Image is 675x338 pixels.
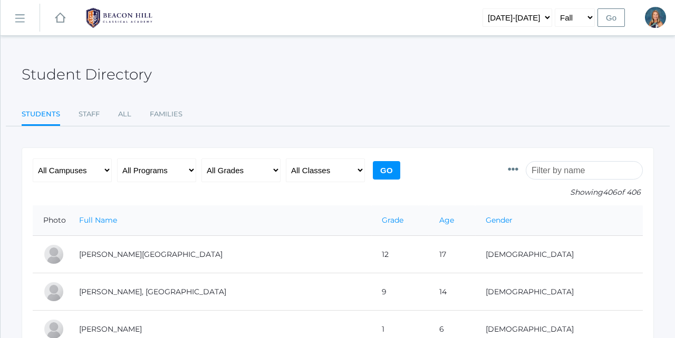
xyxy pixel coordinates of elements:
a: Families [150,104,182,125]
td: 14 [429,273,475,311]
a: Age [439,215,454,225]
input: Go [597,8,625,27]
span: 406 [603,187,617,197]
td: 9 [371,273,429,311]
img: BHCALogos-05-308ed15e86a5a0abce9b8dd61676a3503ac9727e845dece92d48e8588c001991.png [80,5,159,31]
td: [PERSON_NAME][GEOGRAPHIC_DATA] [69,236,371,273]
a: Students [22,104,60,126]
a: Full Name [79,215,117,225]
div: Charlotte Abdulla [43,244,64,265]
a: Grade [382,215,403,225]
td: [DEMOGRAPHIC_DATA] [475,236,643,273]
a: Gender [486,215,513,225]
td: [DEMOGRAPHIC_DATA] [475,273,643,311]
input: Go [373,161,400,180]
td: [PERSON_NAME], [GEOGRAPHIC_DATA] [69,273,371,311]
td: 12 [371,236,429,273]
h2: Student Directory [22,66,152,83]
a: Staff [79,104,100,125]
div: Courtney Nicholls [645,7,666,28]
div: Phoenix Abdulla [43,281,64,302]
td: 17 [429,236,475,273]
p: Showing of 406 [508,187,643,198]
th: Photo [33,205,69,236]
input: Filter by name [526,161,643,180]
a: All [118,104,131,125]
